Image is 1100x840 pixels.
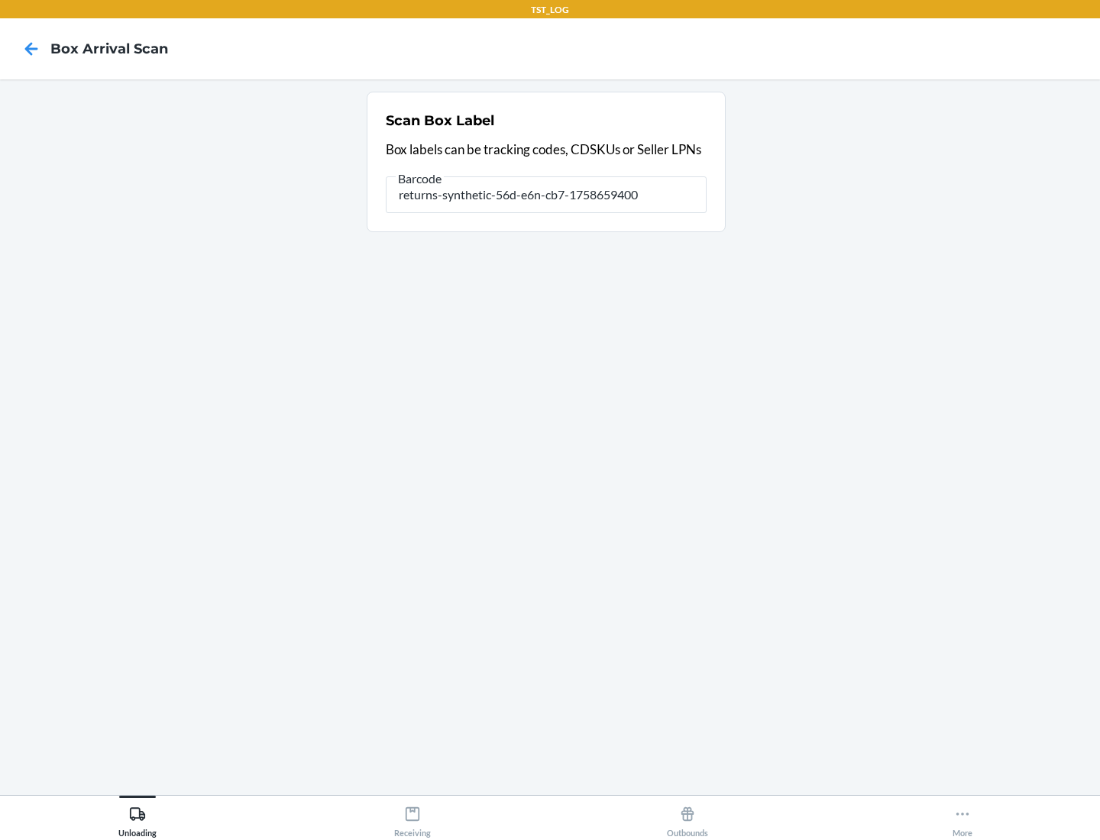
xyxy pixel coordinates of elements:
button: Outbounds [550,796,825,838]
div: Receiving [394,800,431,838]
div: More [953,800,972,838]
button: More [825,796,1100,838]
button: Receiving [275,796,550,838]
h2: Scan Box Label [386,111,494,131]
span: Barcode [396,171,444,186]
p: Box labels can be tracking codes, CDSKUs or Seller LPNs [386,140,707,160]
div: Unloading [118,800,157,838]
input: Barcode [386,176,707,213]
h4: Box Arrival Scan [50,39,168,59]
div: Outbounds [667,800,708,838]
p: TST_LOG [531,3,569,17]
